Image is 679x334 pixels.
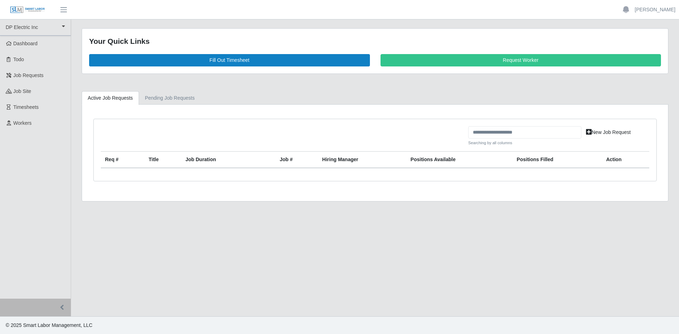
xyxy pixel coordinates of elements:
a: Request Worker [381,54,661,66]
img: SLM Logo [10,6,45,14]
th: Positions Filled [512,152,602,168]
small: Searching by all columns [468,140,581,146]
a: [PERSON_NAME] [635,6,675,13]
a: Pending Job Requests [139,91,201,105]
span: © 2025 Smart Labor Management, LLC [6,322,92,328]
span: Workers [13,120,32,126]
div: Your Quick Links [89,36,661,47]
th: Req # [101,152,144,168]
th: Action [602,152,649,168]
th: Title [144,152,181,168]
span: Dashboard [13,41,38,46]
a: Active Job Requests [82,91,139,105]
th: Job # [275,152,318,168]
span: job site [13,88,31,94]
a: Fill Out Timesheet [89,54,370,66]
span: Job Requests [13,72,44,78]
th: Job Duration [181,152,259,168]
a: New Job Request [581,126,636,139]
span: Todo [13,57,24,62]
span: Timesheets [13,104,39,110]
th: Hiring Manager [318,152,406,168]
th: Positions Available [406,152,512,168]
